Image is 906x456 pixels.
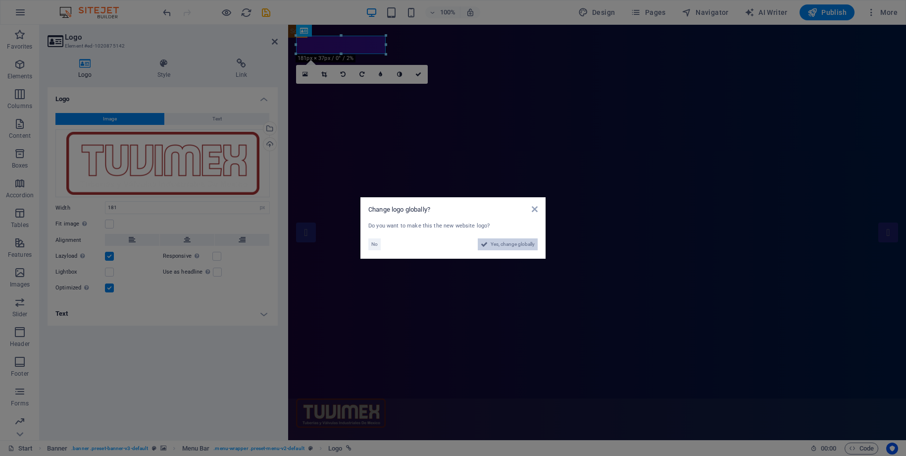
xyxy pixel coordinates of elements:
[478,238,538,250] button: Yes, change globally
[368,238,381,250] button: No
[371,238,378,250] span: No
[491,238,535,250] span: Yes, change globally
[368,206,430,213] span: Change logo globally?
[368,222,538,230] div: Do you want to make this the new website logo?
